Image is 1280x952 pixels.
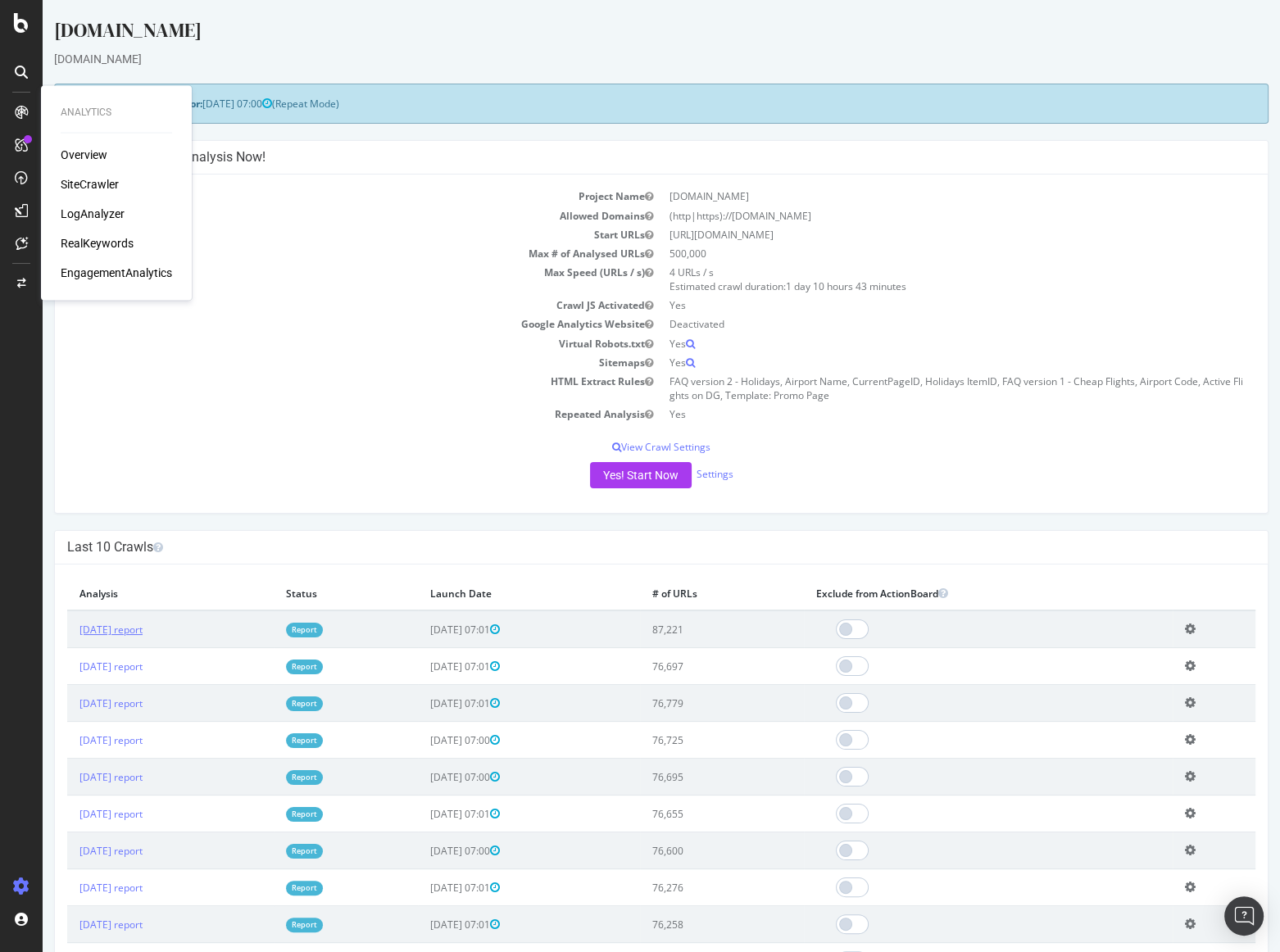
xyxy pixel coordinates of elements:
a: Report [243,696,280,710]
span: [DATE] 07:01 [388,660,457,673]
td: 76,695 [597,759,761,796]
td: Max # of Analysed URLs [25,244,619,263]
th: Exclude from ActionBoard [761,577,1130,610]
a: Settings [654,468,691,482]
td: Allowed Domains [25,206,619,225]
th: Launch Date [375,577,597,610]
a: [DATE] report [37,770,100,784]
td: [URL][DOMAIN_NAME] [619,225,1213,244]
td: Repeated Analysis [25,405,619,424]
a: [DATE] report [37,807,100,821]
td: 4 URLs / s Estimated crawl duration: [619,263,1213,296]
td: [DOMAIN_NAME] [619,187,1213,206]
th: Analysis [25,577,231,610]
td: 76,725 [597,722,761,759]
td: Sitemaps [25,353,619,372]
td: Yes [619,296,1213,315]
div: (Repeat Mode) [11,84,1226,124]
td: 76,276 [597,869,761,906]
a: Report [243,844,280,858]
p: View Crawl Settings [25,440,1213,454]
a: Report [243,918,280,932]
a: Report [243,660,280,673]
div: [DOMAIN_NAME] [11,16,1226,51]
h4: Last 10 Crawls [25,539,1213,555]
a: EngagementAnalytics [61,265,172,281]
td: Yes [619,353,1213,372]
a: Overview [61,147,107,163]
h4: Configure your New Analysis Now! [25,149,1213,165]
div: Analytics [61,106,172,120]
a: Report [243,807,280,821]
strong: Next Launch Scheduled for: [25,97,160,111]
a: RealKeywords [61,235,134,252]
div: [DOMAIN_NAME] [11,51,1226,67]
td: 500,000 [619,244,1213,263]
td: Max Speed (URLs / s) [25,263,619,296]
a: [DATE] report [37,623,100,637]
td: 76,655 [597,796,761,832]
td: FAQ version 2 - Holidays, Airport Name, CurrentPageID, Holidays ItemID, FAQ version 1 - Cheap Fli... [619,372,1213,405]
span: [DATE] 07:01 [388,696,457,710]
th: # of URLs [597,577,761,610]
span: [DATE] 07:00 [388,733,457,747]
a: Report [243,623,280,637]
td: 76,697 [597,648,761,685]
span: [DATE] 07:01 [388,881,457,895]
td: Google Analytics Website [25,315,619,333]
span: [DATE] 07:01 [388,807,457,821]
div: Open Intercom Messenger [1224,896,1264,936]
span: 1 day 10 hours 43 minutes [743,279,864,293]
button: Yes! Start Now [547,462,649,488]
td: 76,600 [597,832,761,869]
a: [DATE] report [37,881,100,895]
span: [DATE] 07:00 [388,844,457,858]
span: [DATE] 07:00 [160,97,229,111]
a: Report [243,770,280,784]
td: Project Name [25,187,619,206]
a: SiteCrawler [61,176,119,193]
a: [DATE] report [37,733,100,747]
td: Yes [619,334,1213,353]
td: Yes [619,405,1213,424]
a: [DATE] report [37,660,100,673]
td: Crawl JS Activated [25,296,619,315]
td: Virtual Robots.txt [25,334,619,353]
td: Start URLs [25,225,619,244]
a: Report [243,881,280,895]
a: [DATE] report [37,696,100,710]
td: (http|https)://[DOMAIN_NAME] [619,206,1213,225]
a: [DATE] report [37,844,100,858]
span: [DATE] 07:01 [388,918,457,932]
span: [DATE] 07:00 [388,770,457,784]
td: 76,779 [597,685,761,722]
td: 87,221 [597,610,761,648]
a: Report [243,733,280,747]
a: LogAnalyzer [61,206,125,222]
td: 76,258 [597,906,761,943]
td: Deactivated [619,315,1213,333]
th: Status [231,577,376,610]
a: [DATE] report [37,918,100,932]
span: [DATE] 07:01 [388,623,457,637]
td: HTML Extract Rules [25,372,619,405]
